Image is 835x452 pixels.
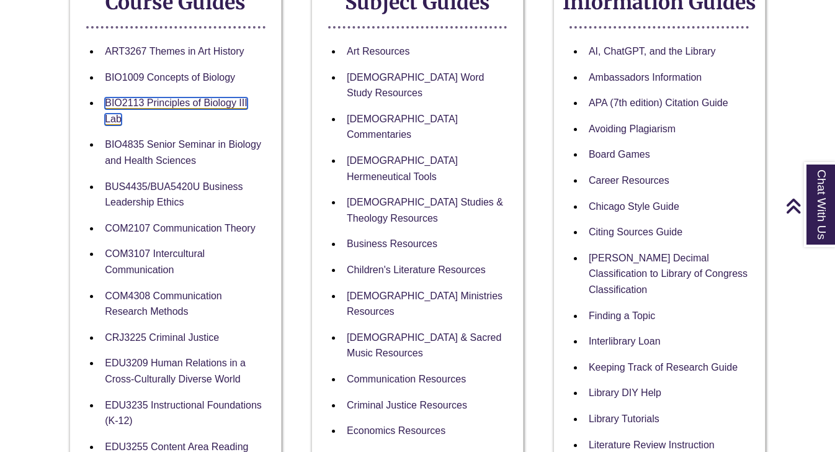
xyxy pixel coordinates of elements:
a: EDU3235 Instructional Foundations (K-12) [105,400,262,427]
a: Communication Resources [347,374,466,384]
a: Chicago Style Guide [589,201,679,212]
a: EDU3255 Content Area Reading [105,441,248,452]
a: COM2107 Communication Theory [105,223,255,233]
a: AI, ChatGPT, and the Library [589,46,716,56]
a: Board Games [589,149,650,160]
a: Literature Review Instruction [589,440,715,450]
a: BIO1009 Concepts of Biology [105,72,235,83]
a: Avoiding Plagiarism [589,124,676,134]
a: BIO2113 Principles of Biology III Lab [105,97,247,125]
a: COM4308 Communication Research Methods [105,291,222,317]
a: BUS4435/BUA5420U Business Leadership Ethics [105,181,243,208]
a: Interlibrary Loan [589,336,661,346]
a: Library DIY Help [589,387,661,398]
a: Ambassadors Information [589,72,702,83]
a: Business Resources [347,238,437,249]
a: [DEMOGRAPHIC_DATA] & Sacred Music Resources [347,332,501,359]
a: Criminal Justice Resources [347,400,467,410]
a: Back to Top [785,197,832,214]
a: Keeping Track of Research Guide [589,362,738,373]
a: [DEMOGRAPHIC_DATA] Ministries Resources [347,291,502,317]
a: [DEMOGRAPHIC_DATA] Hermeneutical Tools [347,155,458,182]
a: COM3107 Intercultural Communication [105,248,205,275]
a: Art Resources [347,46,409,56]
a: Finding a Topic [589,310,655,321]
a: ART3267 Themes in Art History [105,46,244,56]
a: [DEMOGRAPHIC_DATA] Studies & Theology Resources [347,197,503,224]
a: CRJ3225 Criminal Justice [105,332,219,343]
a: Economics Resources [347,425,445,436]
a: Citing Sources Guide [589,227,682,237]
a: Library Tutorials [589,414,659,424]
a: APA (7th edition) Citation Guide [589,97,728,108]
a: Career Resources [589,175,669,186]
a: BIO4835 Senior Seminar in Biology and Health Sciences [105,139,261,166]
a: Children's Literature Resources [347,264,486,275]
a: [DEMOGRAPHIC_DATA] Word Study Resources [347,72,484,99]
a: [DEMOGRAPHIC_DATA] Commentaries [347,114,458,140]
a: EDU3209 Human Relations in a Cross-Culturally Diverse World [105,358,246,384]
a: [PERSON_NAME] Decimal Classification to Library of Congress Classification [589,253,748,295]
